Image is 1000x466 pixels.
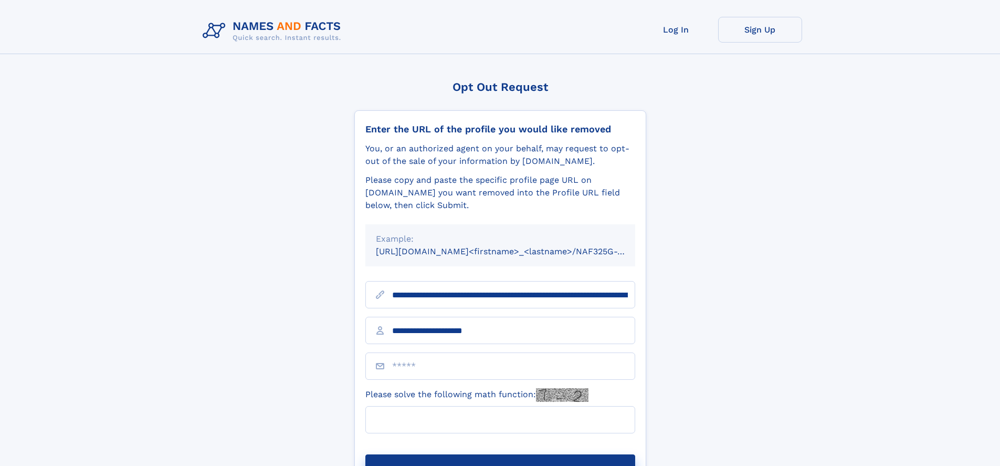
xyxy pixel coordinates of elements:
[198,17,350,45] img: Logo Names and Facts
[365,123,635,135] div: Enter the URL of the profile you would like removed
[376,246,655,256] small: [URL][DOMAIN_NAME]<firstname>_<lastname>/NAF325G-xxxxxxxx
[365,174,635,212] div: Please copy and paste the specific profile page URL on [DOMAIN_NAME] you want removed into the Pr...
[354,80,646,94] div: Opt Out Request
[634,17,718,43] a: Log In
[718,17,802,43] a: Sign Up
[365,142,635,168] div: You, or an authorized agent on your behalf, may request to opt-out of the sale of your informatio...
[365,388,588,402] label: Please solve the following math function:
[376,233,625,245] div: Example:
